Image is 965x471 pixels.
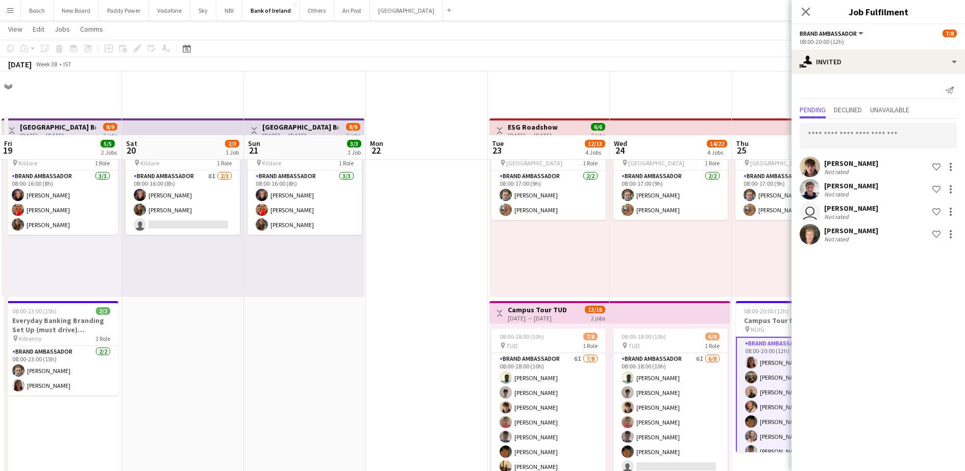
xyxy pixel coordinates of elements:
[4,146,118,235] app-job-card: 08:00-16:00 (8h)3/3 Kildare1 RoleBrand Ambassador3/308:00-16:00 (8h)[PERSON_NAME][PERSON_NAME][PE...
[126,146,240,235] div: 08:00-16:00 (8h)2/3 Kildare1 RoleBrand Ambassador8I2/308:00-16:00 (8h)[PERSON_NAME][PERSON_NAME]
[348,148,361,156] div: 1 Job
[585,148,605,156] div: 4 Jobs
[735,146,850,220] app-job-card: 08:00-17:00 (9h)2/2 [GEOGRAPHIC_DATA]1 RoleBrand Ambassador2/208:00-17:00 (9h)[PERSON_NAME][PERSO...
[824,190,851,198] div: Not rated
[80,24,103,34] span: Comms
[21,1,54,20] button: Bosch
[870,106,909,113] span: Unavailable
[834,106,862,113] span: Declined
[800,30,865,37] button: Brand Ambassador
[492,139,504,148] span: Tue
[4,139,12,148] span: Fri
[824,159,878,168] div: [PERSON_NAME]
[370,1,443,20] button: [GEOGRAPHIC_DATA]
[347,140,361,147] span: 3/3
[33,24,44,34] span: Edit
[736,316,850,325] h3: Campus Tour NUIG
[508,314,567,322] div: [DATE] → [DATE]
[4,170,118,235] app-card-role: Brand Ambassador3/308:00-16:00 (8h)[PERSON_NAME][PERSON_NAME][PERSON_NAME]
[368,144,383,156] span: 22
[63,60,71,68] div: IST
[12,307,57,315] span: 08:00-23:00 (15h)
[8,24,22,34] span: View
[20,122,96,132] h3: [GEOGRAPHIC_DATA] Branding
[591,313,605,322] div: 2 jobs
[791,5,965,18] h3: Job Fulfilment
[824,226,878,235] div: [PERSON_NAME]
[705,342,720,350] span: 1 Role
[20,132,96,139] div: [DATE] → [DATE]
[824,168,851,176] div: Not rated
[262,122,338,132] h3: [GEOGRAPHIC_DATA] Branding
[583,333,598,340] span: 7/8
[3,144,12,156] span: 19
[824,181,878,190] div: [PERSON_NAME]
[943,30,957,37] span: 7/8
[506,159,562,167] span: [GEOGRAPHIC_DATA]
[800,30,857,37] span: Brand Ambassador
[76,22,107,36] a: Comms
[583,159,598,167] span: 1 Role
[751,326,764,333] span: NUIG
[707,148,727,156] div: 4 Jobs
[500,333,544,340] span: 08:00-18:00 (10h)
[51,22,74,36] a: Jobs
[339,159,354,167] span: 1 Role
[262,159,281,167] span: Kildare
[55,24,70,34] span: Jobs
[585,140,605,147] span: 12/13
[29,22,48,36] a: Edit
[614,139,627,148] span: Wed
[4,22,27,36] a: View
[103,131,117,139] div: 3 jobs
[4,301,118,395] app-job-card: 08:00-23:00 (15h)2/2Everyday Banking Branding Set Up (must drive) Overnight Kilkenny1 RoleBrand A...
[591,131,605,139] div: 3 jobs
[591,123,605,131] span: 6/6
[125,144,137,156] span: 20
[96,307,110,315] span: 2/2
[800,106,826,113] span: Pending
[334,1,370,20] button: An Post
[490,144,504,156] span: 23
[628,159,684,167] span: [GEOGRAPHIC_DATA]
[34,60,59,68] span: Week 38
[824,204,878,213] div: [PERSON_NAME]
[226,148,239,156] div: 1 Job
[736,301,850,452] app-job-card: 08:00-20:00 (12h)7/8Campus Tour NUIG NUIG1 RoleBrand Ambassador4I7/808:00-20:00 (12h)[PERSON_NAME...
[707,140,727,147] span: 14/22
[216,1,242,20] button: NBI
[750,159,806,167] span: [GEOGRAPHIC_DATA]
[628,342,640,350] span: TUD
[824,213,851,220] div: Not rated
[248,146,362,235] app-job-card: 08:00-16:00 (8h)3/3 Kildare1 RoleBrand Ambassador3/308:00-16:00 (8h)[PERSON_NAME][PERSON_NAME][PE...
[18,159,37,167] span: Kildare
[613,170,728,220] app-card-role: Brand Ambassador2/208:00-17:00 (9h)[PERSON_NAME][PERSON_NAME]
[262,132,338,139] div: [DATE] → [DATE]
[491,146,606,220] app-job-card: 08:00-17:00 (9h)2/2 [GEOGRAPHIC_DATA]1 RoleBrand Ambassador2/208:00-17:00 (9h)[PERSON_NAME][PERSO...
[346,131,360,139] div: 3 jobs
[101,140,115,147] span: 5/5
[508,132,558,139] div: [DATE] → [DATE]
[246,144,260,156] span: 21
[4,346,118,395] app-card-role: Brand Ambassador2/208:00-23:00 (15h)[PERSON_NAME][PERSON_NAME]
[622,333,666,340] span: 08:00-18:00 (10h)
[346,123,360,131] span: 8/9
[613,146,728,220] div: 08:00-17:00 (9h)2/2 [GEOGRAPHIC_DATA]1 RoleBrand Ambassador2/208:00-17:00 (9h)[PERSON_NAME][PERSO...
[101,148,117,156] div: 2 Jobs
[248,170,362,235] app-card-role: Brand Ambassador3/308:00-16:00 (8h)[PERSON_NAME][PERSON_NAME][PERSON_NAME]
[126,139,137,148] span: Sat
[8,59,32,69] div: [DATE]
[103,123,117,131] span: 8/9
[705,333,720,340] span: 6/8
[734,144,749,156] span: 25
[508,122,558,132] h3: ESG Roadshow
[242,1,300,20] button: Bank of Ireland
[705,159,720,167] span: 1 Role
[800,38,957,45] div: 08:00-20:00 (12h)
[95,159,110,167] span: 1 Role
[491,170,606,220] app-card-role: Brand Ambassador2/208:00-17:00 (9h)[PERSON_NAME][PERSON_NAME]
[4,316,118,334] h3: Everyday Banking Branding Set Up (must drive) Overnight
